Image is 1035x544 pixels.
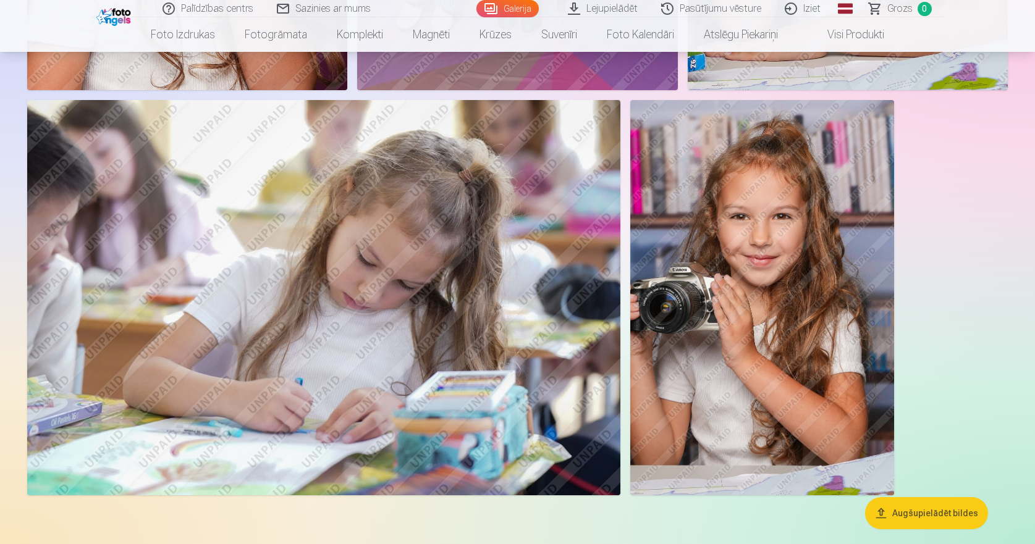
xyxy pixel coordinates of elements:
[398,17,465,52] a: Magnēti
[136,17,230,52] a: Foto izdrukas
[465,17,526,52] a: Krūzes
[322,17,398,52] a: Komplekti
[865,497,988,529] button: Augšupielādēt bildes
[689,17,793,52] a: Atslēgu piekariņi
[918,2,932,16] span: 0
[526,17,592,52] a: Suvenīri
[230,17,322,52] a: Fotogrāmata
[96,5,134,26] img: /fa1
[887,1,913,16] span: Grozs
[592,17,689,52] a: Foto kalendāri
[793,17,899,52] a: Visi produkti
